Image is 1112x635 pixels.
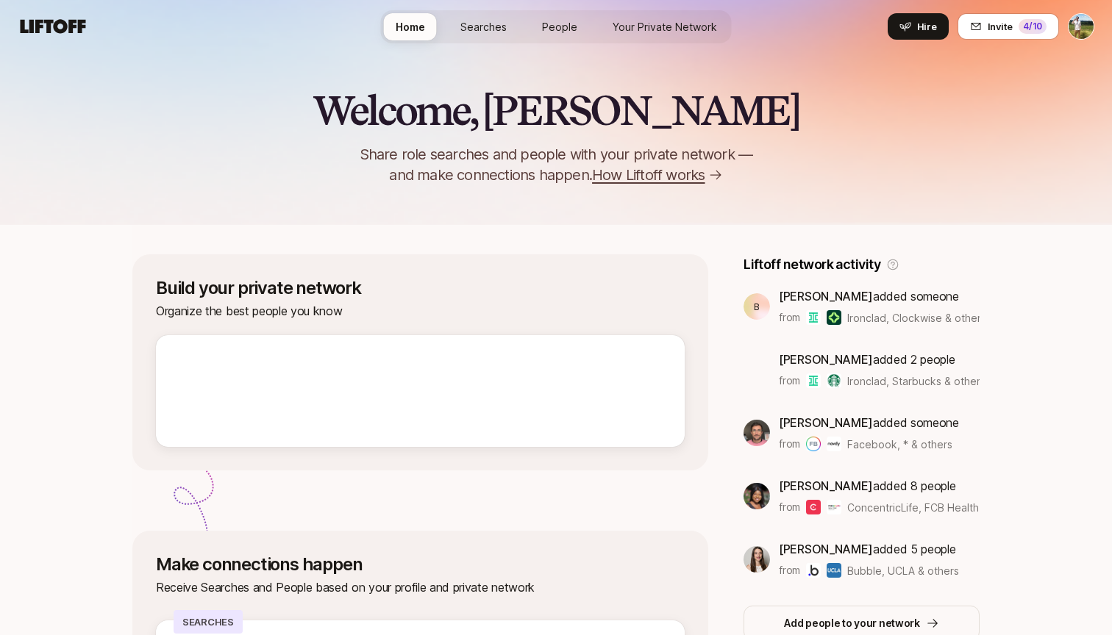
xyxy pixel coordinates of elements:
[1069,14,1094,39] img: Tyler Kieft
[888,13,949,40] button: Hire
[806,373,821,388] img: Ironclad
[156,301,685,320] p: Organize the best people you know
[917,19,937,34] span: Hire
[779,287,980,306] p: added someone
[827,310,841,325] img: Clockwise
[174,610,243,634] p: Searches
[827,500,841,514] img: FCB Health New York | An IPG Health Company
[779,476,980,495] p: added 8 people
[988,19,1013,34] span: Invite
[784,614,920,632] p: Add people to your network
[847,375,986,387] span: Ironclad, Starbucks & others
[156,578,685,597] p: Receive Searches and People based on your profile and private network
[827,563,841,578] img: UCLA
[827,373,841,388] img: Starbucks
[592,165,722,185] a: How Liftoff works
[744,420,770,446] img: be759a5f_470b_4f28_a2aa_5434c985ebf0.jpg
[744,546,770,573] img: bd851b7c_70da_4c7b_ba96_efe90beda184.jpg
[779,372,800,390] p: from
[542,19,577,35] span: People
[779,435,800,453] p: from
[335,144,777,185] p: Share role searches and people with your private network — and make connections happen.
[744,483,770,509] img: b3949459_406e_442a_af3e_e590d8b65324.jpg
[779,350,980,369] p: added 2 people
[847,563,959,578] span: Bubble, UCLA & others
[779,498,800,516] p: from
[754,298,760,315] p: B
[847,312,986,324] span: Ironclad, Clockwise & others
[779,562,800,579] p: from
[779,413,959,432] p: added someone
[806,310,821,325] img: Ironclad
[396,19,425,35] span: Home
[806,563,821,578] img: Bubble
[744,254,880,275] p: Liftoff network activity
[1019,19,1047,34] div: 4 /10
[592,165,705,185] span: How Liftoff works
[779,289,873,304] span: [PERSON_NAME]
[779,415,873,430] span: [PERSON_NAME]
[779,352,873,367] span: [PERSON_NAME]
[601,13,729,40] a: Your Private Network
[530,13,589,40] a: People
[847,437,952,452] span: Facebook, * & others
[460,19,507,35] span: Searches
[806,437,821,451] img: Facebook
[384,13,437,40] a: Home
[156,554,685,575] p: Make connections happen
[779,539,959,559] p: added 5 people
[779,542,873,556] span: [PERSON_NAME]
[613,19,717,35] span: Your Private Network
[806,500,821,514] img: ConcentricLife
[1068,13,1094,40] button: Tyler Kieft
[449,13,518,40] a: Searches
[156,278,685,298] p: Build your private network
[779,309,800,326] p: from
[313,88,800,132] h2: Welcome, [PERSON_NAME]
[958,13,1059,40] button: Invite4/10
[779,478,873,493] span: [PERSON_NAME]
